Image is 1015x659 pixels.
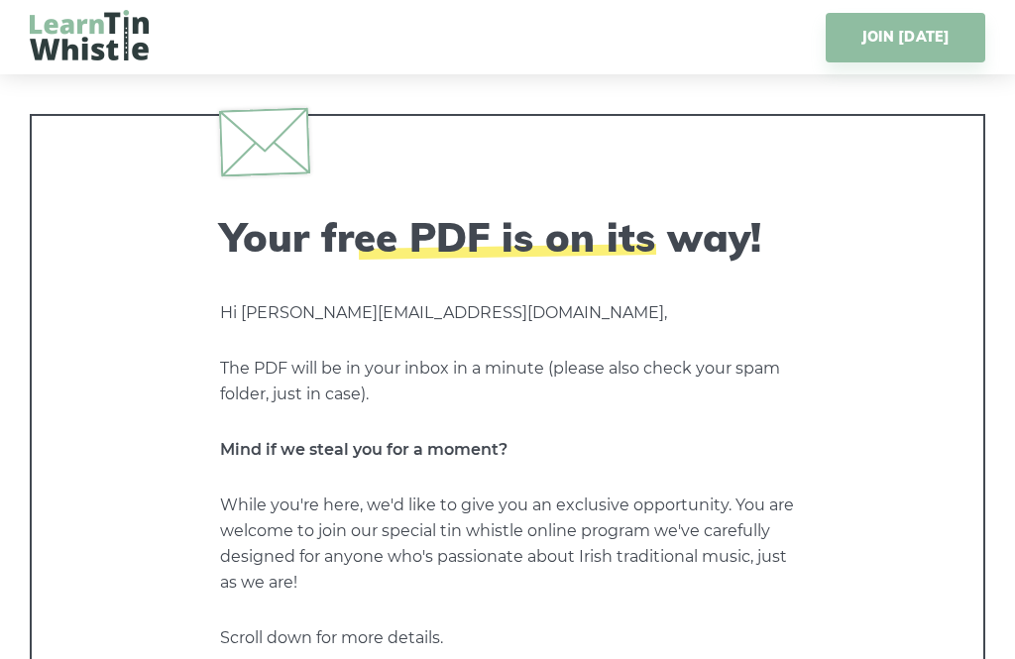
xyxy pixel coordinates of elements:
p: Scroll down for more details. [220,625,795,651]
h2: Your free PDF is on its way! [220,213,795,261]
strong: Mind if we steal you for a moment? [220,440,507,459]
a: JOIN [DATE] [826,13,985,62]
img: LearnTinWhistle.com [30,10,149,60]
img: envelope.svg [219,107,310,176]
p: The PDF will be in your inbox in a minute (please also check your spam folder, just in case). [220,356,795,407]
p: While you're here, we'd like to give you an exclusive opportunity. You are welcome to join our sp... [220,493,795,596]
p: Hi [PERSON_NAME][EMAIL_ADDRESS][DOMAIN_NAME], [220,300,795,326]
